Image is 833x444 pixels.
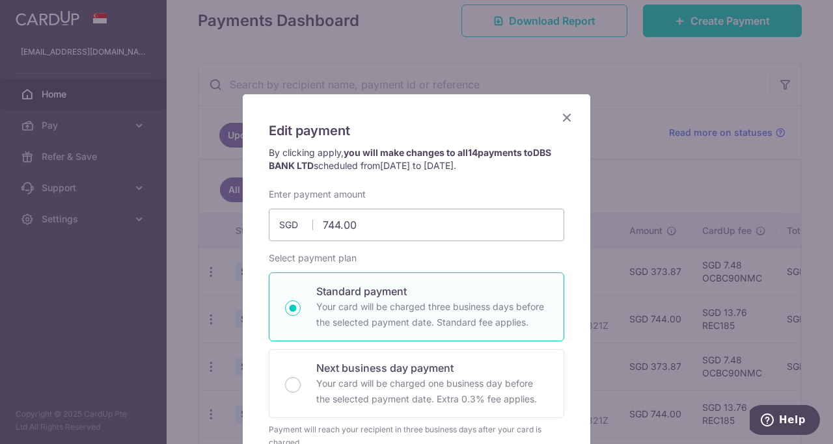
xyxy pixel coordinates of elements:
label: Enter payment amount [269,188,366,201]
label: Select payment plan [269,252,357,265]
p: By clicking apply, scheduled from . [269,146,564,172]
span: [DATE] to [DATE] [380,160,454,171]
p: Your card will be charged three business days before the selected payment date. Standard fee appl... [316,299,548,330]
p: Your card will be charged one business day before the selected payment date. Extra 0.3% fee applies. [316,376,548,407]
strong: you will make changes to all payments to [269,147,551,171]
input: 0.00 [269,209,564,241]
p: Standard payment [316,283,548,299]
h5: Edit payment [269,120,564,141]
p: Next business day payment [316,360,548,376]
span: SGD [279,218,313,231]
button: Close [559,110,575,125]
span: 14 [468,147,478,158]
iframe: Opens a widget where you can find more information [750,405,820,437]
